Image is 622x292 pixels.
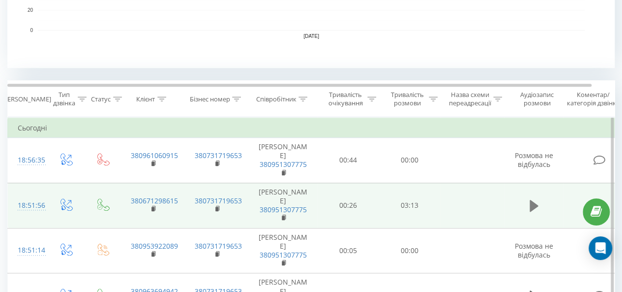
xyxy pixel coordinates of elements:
a: 380951307775 [260,250,307,260]
div: 18:51:14 [18,241,37,260]
td: [PERSON_NAME] [249,138,318,183]
a: 380951307775 [260,205,307,214]
td: 00:44 [318,138,379,183]
div: Тривалість розмови [387,91,426,107]
a: 380951307775 [260,160,307,169]
text: 20 [28,7,33,13]
a: 380953922089 [131,241,178,251]
text: 0 [30,28,33,33]
a: 380671298615 [131,196,178,205]
div: 18:56:35 [18,151,37,170]
a: 380731719653 [195,196,242,205]
div: [PERSON_NAME] [1,95,51,103]
td: 03:13 [379,183,441,228]
td: [PERSON_NAME] [249,228,318,273]
div: Назва схеми переадресації [448,91,491,107]
text: [DATE] [303,33,319,39]
div: 18:51:56 [18,196,37,215]
div: Open Intercom Messenger [589,236,612,260]
div: Клієнт [136,95,155,103]
div: Тип дзвінка [53,91,75,107]
span: Розмова не відбулась [515,241,553,260]
td: 00:05 [318,228,379,273]
td: [PERSON_NAME] [249,183,318,228]
a: 380961060915 [131,151,178,160]
td: 00:00 [379,138,441,183]
div: Статус [91,95,111,103]
a: 380731719653 [195,151,242,160]
a: 380731719653 [195,241,242,251]
span: Розмова не відбулась [515,151,553,169]
td: 00:00 [379,228,441,273]
div: Коментар/категорія дзвінка [564,91,622,107]
div: Аудіозапис розмови [513,91,561,107]
td: 00:26 [318,183,379,228]
div: Співробітник [256,95,296,103]
div: Тривалість очікування [326,91,365,107]
div: Бізнес номер [189,95,230,103]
